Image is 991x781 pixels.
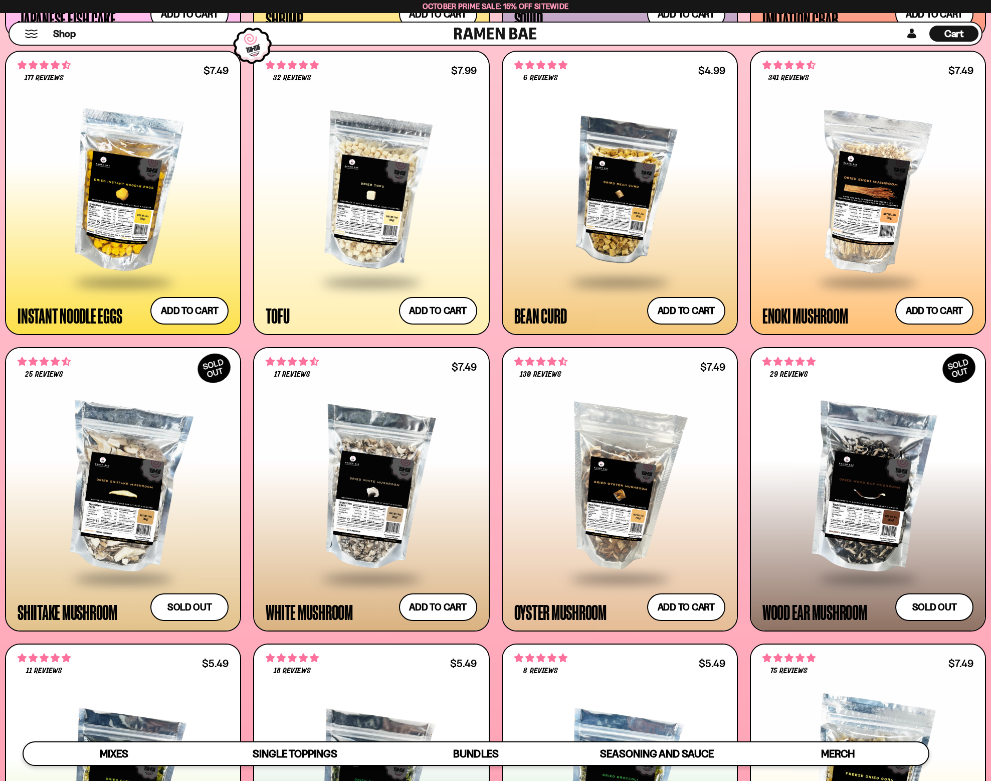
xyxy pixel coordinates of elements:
[514,603,607,621] div: Oyster Mushroom
[770,371,808,379] span: 29 reviews
[253,347,489,632] a: 4.59 stars 17 reviews $7.49 White Mushroom Add to cart
[253,747,337,760] span: Single Toppings
[26,667,62,675] span: 11 reviews
[768,74,809,82] span: 341 reviews
[5,347,241,632] a: SOLDOUT 4.52 stars 25 reviews Shiitake Mushroom Sold out
[600,747,714,760] span: Seasoning and Sauce
[18,652,71,665] span: 4.82 stars
[520,371,561,379] span: 130 reviews
[273,74,311,82] span: 32 reviews
[452,362,477,372] div: $7.49
[747,742,928,765] a: Merch
[647,593,725,621] button: Add to cart
[53,27,76,41] span: Shop
[18,306,122,325] div: Instant Noodle Eggs
[423,2,569,11] span: October Prime Sale: 15% off Sitewide
[762,59,816,72] span: 4.53 stars
[450,659,477,668] div: $5.49
[944,28,964,40] span: Cart
[937,348,980,388] div: SOLD OUT
[700,362,725,372] div: $7.49
[202,659,229,668] div: $5.49
[192,348,236,388] div: SOLD OUT
[750,347,986,632] a: SOLDOUT 4.86 stars 29 reviews Wood Ear Mushroom Sold out
[762,603,867,621] div: Wood Ear Mushroom
[502,51,738,335] a: 5.00 stars 6 reviews $4.99 Bean Curd Add to cart
[274,371,310,379] span: 17 reviews
[762,355,816,368] span: 4.86 stars
[750,51,986,335] a: 4.53 stars 341 reviews $7.49 Enoki Mushroom Add to cart
[762,652,816,665] span: 4.91 stars
[929,23,978,45] div: Cart
[266,603,353,621] div: White Mushroom
[204,66,229,75] div: $7.49
[948,659,973,668] div: $7.49
[895,297,973,325] button: Add to cart
[699,659,725,668] div: $5.49
[514,59,567,72] span: 5.00 stars
[399,297,477,325] button: Add to cart
[266,652,319,665] span: 4.83 stars
[274,667,311,675] span: 18 reviews
[5,51,241,335] a: 4.71 stars 177 reviews $7.49 Instant Noodle Eggs Add to cart
[523,74,557,82] span: 6 reviews
[514,355,567,368] span: 4.68 stars
[266,355,319,368] span: 4.59 stars
[100,747,128,760] span: Mixes
[566,742,747,765] a: Seasoning and Sauce
[18,603,117,621] div: Shiitake Mushroom
[399,593,477,621] button: Add to cart
[253,51,489,335] a: 4.78 stars 32 reviews $7.99 Tofu Add to cart
[821,747,855,760] span: Merch
[514,306,567,325] div: Bean Curd
[895,593,973,621] button: Sold out
[18,59,71,72] span: 4.71 stars
[150,593,229,621] button: Sold out
[502,347,738,632] a: 4.68 stars 130 reviews $7.49 Oyster Mushroom Add to cart
[25,371,63,379] span: 25 reviews
[770,667,808,675] span: 75 reviews
[514,652,567,665] span: 4.75 stars
[25,30,38,38] button: Mobile Menu Trigger
[205,742,385,765] a: Single Toppings
[698,66,725,75] div: $4.99
[53,26,76,42] a: Shop
[762,306,848,325] div: Enoki Mushroom
[451,66,477,75] div: $7.99
[453,747,498,760] span: Bundles
[523,667,557,675] span: 8 reviews
[18,355,71,368] span: 4.52 stars
[948,66,973,75] div: $7.49
[25,74,64,82] span: 177 reviews
[266,59,319,72] span: 4.78 stars
[385,742,566,765] a: Bundles
[24,742,205,765] a: Mixes
[150,297,229,325] button: Add to cart
[266,306,289,325] div: Tofu
[647,297,725,325] button: Add to cart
